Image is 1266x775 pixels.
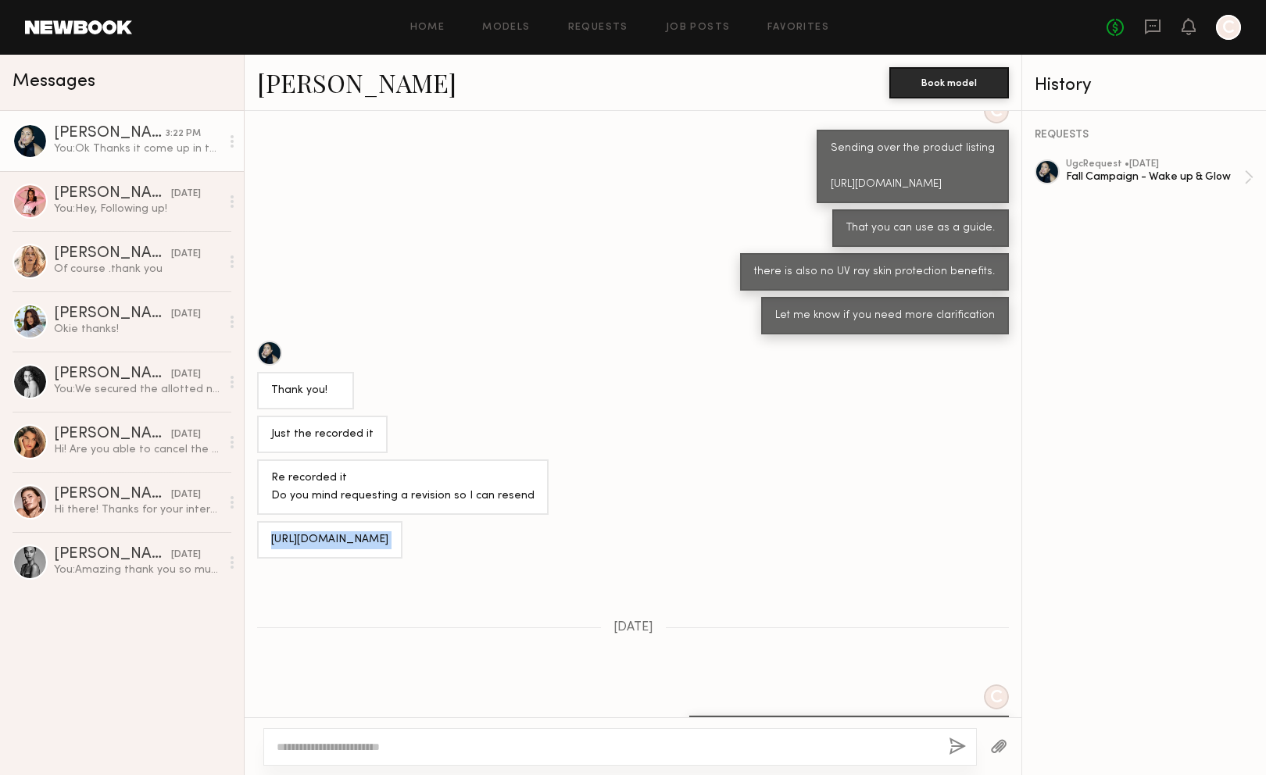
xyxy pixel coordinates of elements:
div: [DATE] [171,427,201,442]
div: Hi there! Thanks for your interest :) Is there any flexibility in the budget? Typically for an ed... [54,502,220,517]
div: [PERSON_NAME] [54,487,171,502]
div: Okie thanks! [54,322,220,337]
a: Models [482,23,530,33]
div: [PERSON_NAME] [54,186,171,202]
div: [PERSON_NAME] [54,427,171,442]
div: [DATE] [171,487,201,502]
a: ugcRequest •[DATE]Fall Campaign - Wake up & Glow [1066,159,1253,195]
div: Hi! Are you able to cancel the job please? Just want to make sure you don’t send products my way.... [54,442,220,457]
div: [DATE] [171,247,201,262]
div: [PERSON_NAME] [54,306,171,322]
span: Messages [13,73,95,91]
div: there is also no UV ray skin protection benefits. [754,263,995,281]
div: History [1035,77,1253,95]
button: Book model [889,67,1009,98]
a: Book model [889,75,1009,88]
div: [PERSON_NAME] [54,547,171,562]
div: Of course .thank you [54,262,220,277]
div: [DATE] [171,307,201,322]
div: REQUESTS [1035,130,1253,141]
a: Favorites [767,23,829,33]
div: Just the recorded it [271,426,374,444]
div: [URL][DOMAIN_NAME] [271,531,388,549]
div: [PERSON_NAME] [54,126,166,141]
div: Thank you! [271,382,340,400]
a: [PERSON_NAME] [257,66,456,99]
div: [DATE] [171,367,201,382]
a: C [1216,15,1241,40]
div: 3:22 PM [166,127,201,141]
div: [PERSON_NAME] [54,246,171,262]
div: ugc Request • [DATE] [1066,159,1244,170]
div: Sending over the product listing [URL][DOMAIN_NAME] [831,140,995,194]
a: Requests [568,23,628,33]
div: [DATE] [171,548,201,562]
div: Re recorded it Do you mind requesting a revision so I can resend [271,470,535,505]
div: You: Hey, Following up! [54,202,220,216]
div: Let me know if you need more clarification [775,307,995,325]
div: [DATE] [171,187,201,202]
span: [DATE] [613,621,653,634]
div: That you can use as a guide. [846,220,995,237]
a: Home [410,23,445,33]
a: Job Posts [666,23,731,33]
div: [PERSON_NAME] [54,366,171,382]
div: You: We secured the allotted number of partnerships. I will reach out if we need additional conte... [54,382,220,397]
div: Fall Campaign - Wake up & Glow [1066,170,1244,184]
div: You: Ok Thanks it come up in the dropbox. [54,141,220,156]
div: You: Amazing thank you so much [PERSON_NAME] [54,562,220,577]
